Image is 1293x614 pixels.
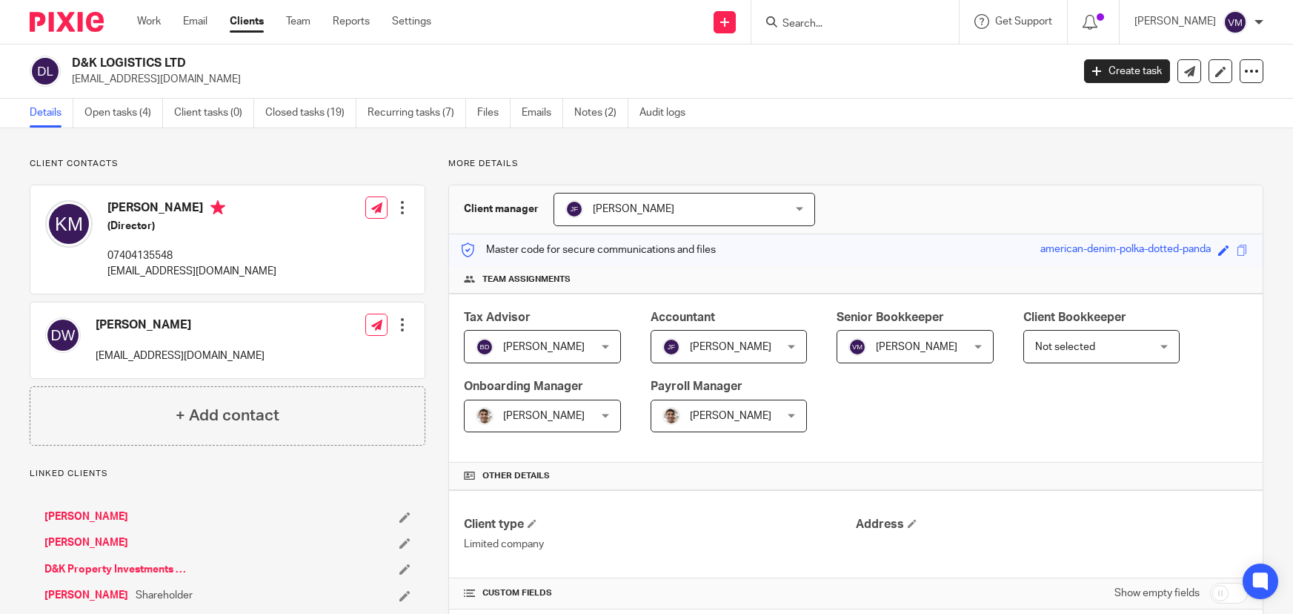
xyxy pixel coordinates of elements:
[174,99,254,128] a: Client tasks (0)
[1084,59,1170,83] a: Create task
[995,16,1052,27] span: Get Support
[72,72,1062,87] p: [EMAIL_ADDRESS][DOMAIN_NAME]
[690,411,771,421] span: [PERSON_NAME]
[690,342,771,352] span: [PERSON_NAME]
[210,200,225,215] i: Primary
[464,517,856,532] h4: Client type
[1023,311,1126,323] span: Client Bookkeeper
[107,219,276,234] h5: (Director)
[662,407,680,425] img: PXL_20240409_141816916.jpg
[464,537,856,552] p: Limited company
[136,588,193,603] span: Shareholder
[460,242,716,257] p: Master code for secure communications and files
[651,311,715,323] span: Accountant
[44,588,128,603] a: [PERSON_NAME]
[137,14,161,29] a: Work
[96,317,265,333] h4: [PERSON_NAME]
[781,18,914,31] input: Search
[1040,242,1211,259] div: american-denim-polka-dotted-panda
[448,158,1263,170] p: More details
[464,587,856,599] h4: CUSTOM FIELDS
[1035,342,1095,352] span: Not selected
[392,14,431,29] a: Settings
[72,56,864,71] h2: D&K LOGISTICS LTD
[464,380,583,392] span: Onboarding Manager
[1114,586,1200,601] label: Show empty fields
[44,509,128,524] a: [PERSON_NAME]
[503,411,585,421] span: [PERSON_NAME]
[45,317,81,353] img: svg%3E
[107,264,276,279] p: [EMAIL_ADDRESS][DOMAIN_NAME]
[84,99,163,128] a: Open tasks (4)
[107,248,276,263] p: 07404135548
[176,404,279,427] h4: + Add contact
[183,14,207,29] a: Email
[333,14,370,29] a: Reports
[503,342,585,352] span: [PERSON_NAME]
[522,99,563,128] a: Emails
[30,12,104,32] img: Pixie
[482,274,571,285] span: Team assignments
[848,338,866,356] img: svg%3E
[96,349,265,363] p: [EMAIL_ADDRESS][DOMAIN_NAME]
[45,200,93,248] img: svg%3E
[876,342,957,352] span: [PERSON_NAME]
[230,14,264,29] a: Clients
[565,200,583,218] img: svg%3E
[856,517,1248,532] h4: Address
[482,470,550,482] span: Other details
[1134,14,1216,29] p: [PERSON_NAME]
[464,311,531,323] span: Tax Advisor
[593,204,674,214] span: [PERSON_NAME]
[30,99,73,128] a: Details
[476,338,493,356] img: svg%3E
[265,99,356,128] a: Closed tasks (19)
[639,99,697,128] a: Audit logs
[44,535,128,550] a: [PERSON_NAME]
[651,380,742,392] span: Payroll Manager
[286,14,310,29] a: Team
[837,311,944,323] span: Senior Bookkeeper
[662,338,680,356] img: svg%3E
[368,99,466,128] a: Recurring tasks (7)
[30,158,425,170] p: Client contacts
[30,56,61,87] img: svg%3E
[476,407,493,425] img: PXL_20240409_141816916.jpg
[44,562,191,577] a: D&K Property Investments Ltd
[464,202,539,217] h3: Client manager
[574,99,628,128] a: Notes (2)
[1223,10,1247,34] img: svg%3E
[107,200,276,219] h4: [PERSON_NAME]
[477,99,511,128] a: Files
[30,468,425,480] p: Linked clients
